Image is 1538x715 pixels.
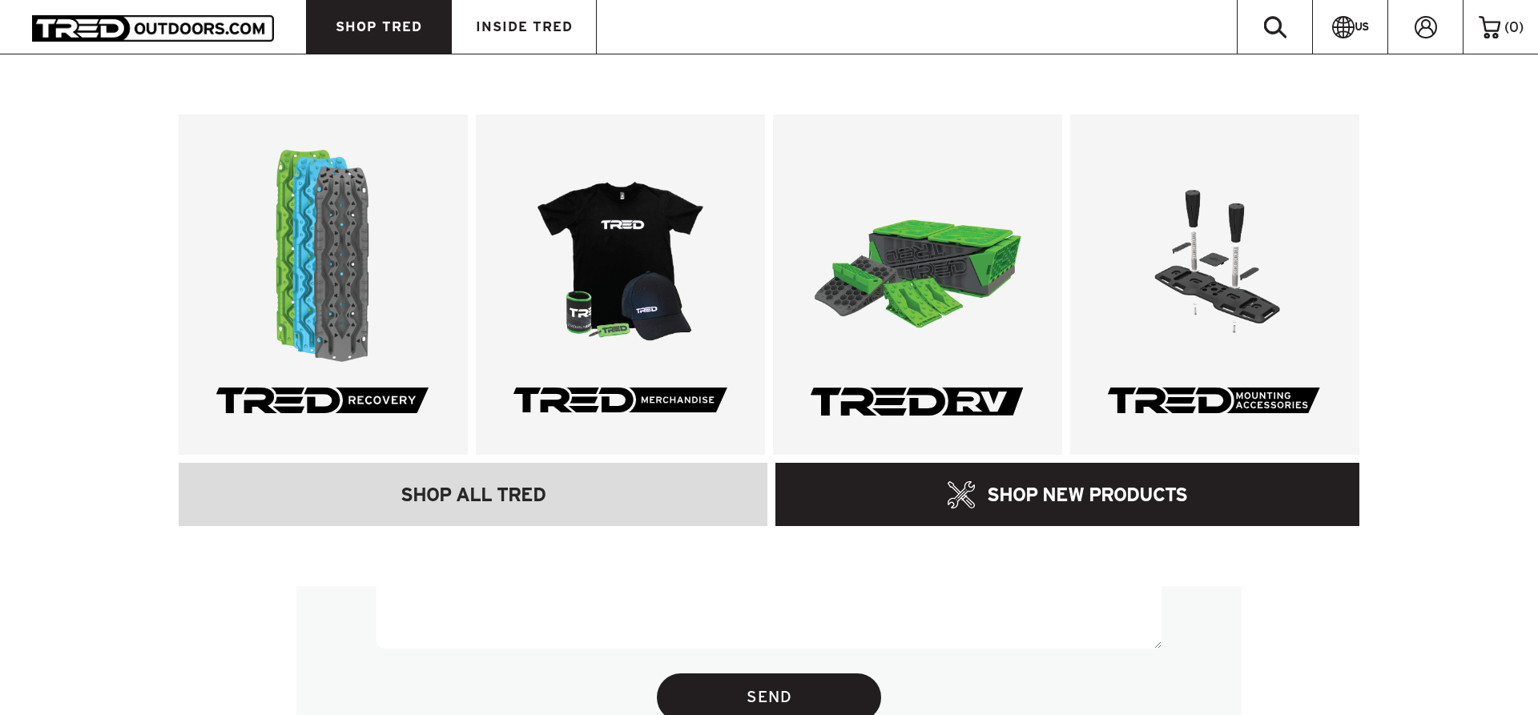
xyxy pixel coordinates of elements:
[775,463,1360,526] a: SHOP NEW PRODUCTS
[32,15,274,42] img: TRED Outdoors America
[811,150,1025,364] img: tred-rv-4.png
[1479,15,1500,38] img: cart-icon
[513,150,727,364] img: TREDMerchandise.png
[179,463,767,526] a: SHOP ALL TRED
[1509,19,1519,34] span: 0
[476,20,573,34] span: INSIDE TRED
[1108,150,1322,364] img: TRED_Mounting_Accessories_Image-03.png
[1504,20,1524,34] span: ( )
[336,20,422,34] span: SHOP TRED
[216,150,430,364] img: tred-recovery2.png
